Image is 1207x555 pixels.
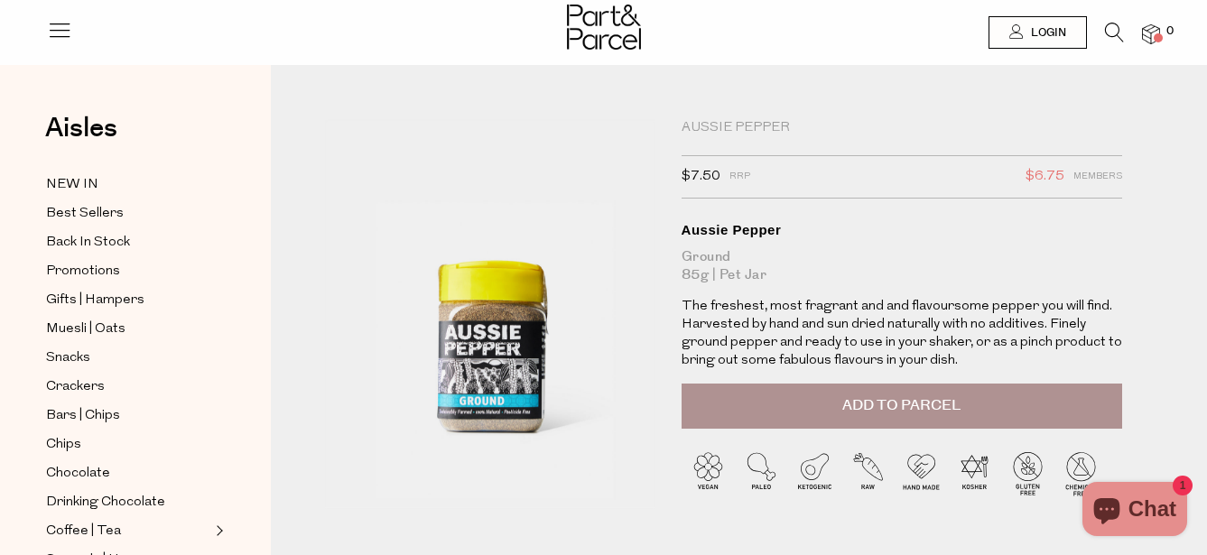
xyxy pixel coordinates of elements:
[46,347,210,369] a: Snacks
[46,202,210,225] a: Best Sellers
[682,119,1123,137] div: Aussie Pepper
[46,404,210,427] a: Bars | Chips
[46,319,125,340] span: Muesli | Oats
[46,521,121,542] span: Coffee | Tea
[46,203,124,225] span: Best Sellers
[1054,447,1108,500] img: P_P-ICONS-Live_Bec_V11_Chemical_Free.svg
[895,447,948,500] img: P_P-ICONS-Live_Bec_V11_Handmade.svg
[46,232,130,254] span: Back In Stock
[1142,24,1160,43] a: 0
[788,447,841,500] img: P_P-ICONS-Live_Bec_V11_Ketogenic.svg
[1077,482,1193,541] inbox-online-store-chat: Shopify online store chat
[841,447,895,500] img: P_P-ICONS-Live_Bec_V11_Raw.svg
[46,520,210,542] a: Coffee | Tea
[1073,165,1122,189] span: Members
[682,248,1123,284] div: Ground 85g | Pet Jar
[46,318,210,340] a: Muesli | Oats
[46,289,210,311] a: Gifts | Hampers
[567,5,641,50] img: Part&Parcel
[46,462,210,485] a: Chocolate
[735,447,788,500] img: P_P-ICONS-Live_Bec_V11_Paleo.svg
[682,447,735,500] img: P_P-ICONS-Live_Bec_V11_Vegan.svg
[46,231,210,254] a: Back In Stock
[46,434,81,456] span: Chips
[46,376,105,398] span: Crackers
[46,261,120,282] span: Promotions
[46,290,144,311] span: Gifts | Hampers
[46,463,110,485] span: Chocolate
[948,447,1001,500] img: P_P-ICONS-Live_Bec_V11_Kosher.svg
[682,298,1123,370] p: The freshest, most fragrant and and flavoursome pepper you will find. Harvested by hand and sun d...
[842,395,961,416] span: Add to Parcel
[1162,23,1178,40] span: 0
[46,174,98,196] span: NEW IN
[682,221,1123,239] div: Aussie Pepper
[325,119,655,508] img: Aussie Pepper
[45,115,117,160] a: Aisles
[1001,447,1054,500] img: P_P-ICONS-Live_Bec_V11_Gluten_Free.svg
[682,384,1123,429] button: Add to Parcel
[46,491,210,513] a: Drinking Chocolate
[46,405,120,427] span: Bars | Chips
[989,16,1087,49] a: Login
[46,347,90,369] span: Snacks
[211,520,224,541] button: Expand/Collapse Coffee | Tea
[45,108,117,148] span: Aisles
[46,260,210,282] a: Promotions
[46,492,165,513] span: Drinking Chocolate
[1026,165,1064,189] span: $6.75
[1026,25,1066,41] span: Login
[46,375,210,398] a: Crackers
[682,165,720,189] span: $7.50
[46,433,210,456] a: Chips
[729,165,750,189] span: RRP
[46,173,210,196] a: NEW IN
